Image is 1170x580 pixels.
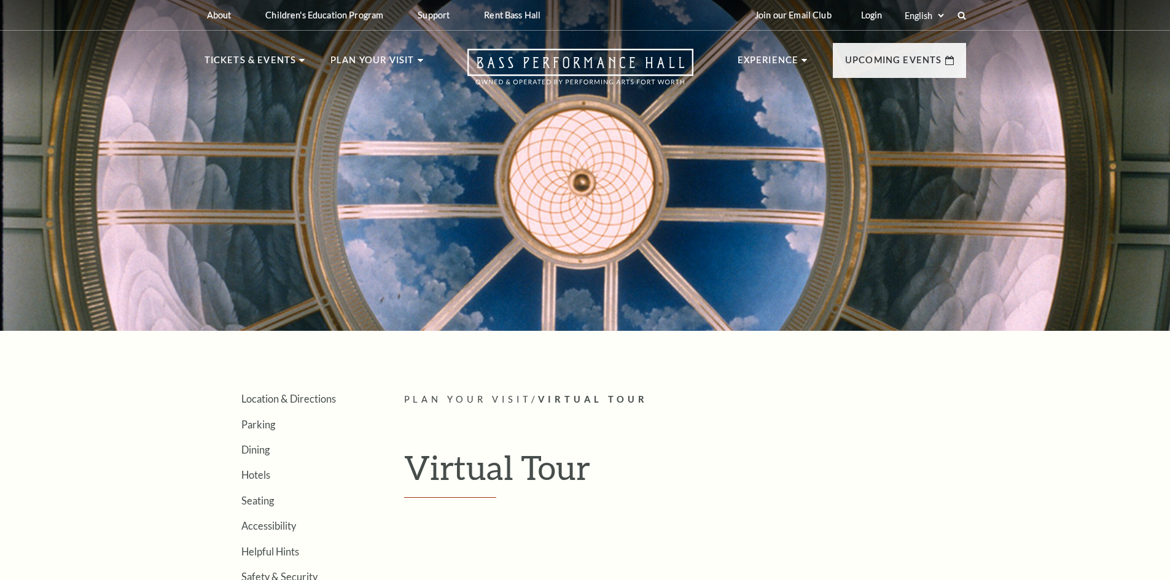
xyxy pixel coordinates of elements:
a: Dining [241,444,270,455]
a: Location & Directions [241,393,336,404]
a: Accessibility [241,520,296,532]
select: Select: [902,10,946,21]
a: Seating [241,495,274,506]
h1: Virtual Tour [404,447,966,498]
p: Tickets & Events [205,53,297,75]
p: Experience [738,53,799,75]
p: Plan Your Visit [330,53,415,75]
p: About [207,10,232,20]
p: Children's Education Program [265,10,383,20]
p: Support [418,10,450,20]
p: Rent Bass Hall [484,10,540,20]
a: Parking [241,419,275,430]
p: / [404,392,966,408]
span: Virtual Tour [538,394,648,404]
span: Plan Your Visit [404,394,532,404]
a: Hotels [241,469,270,481]
a: Helpful Hints [241,546,299,557]
p: Upcoming Events [845,53,942,75]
